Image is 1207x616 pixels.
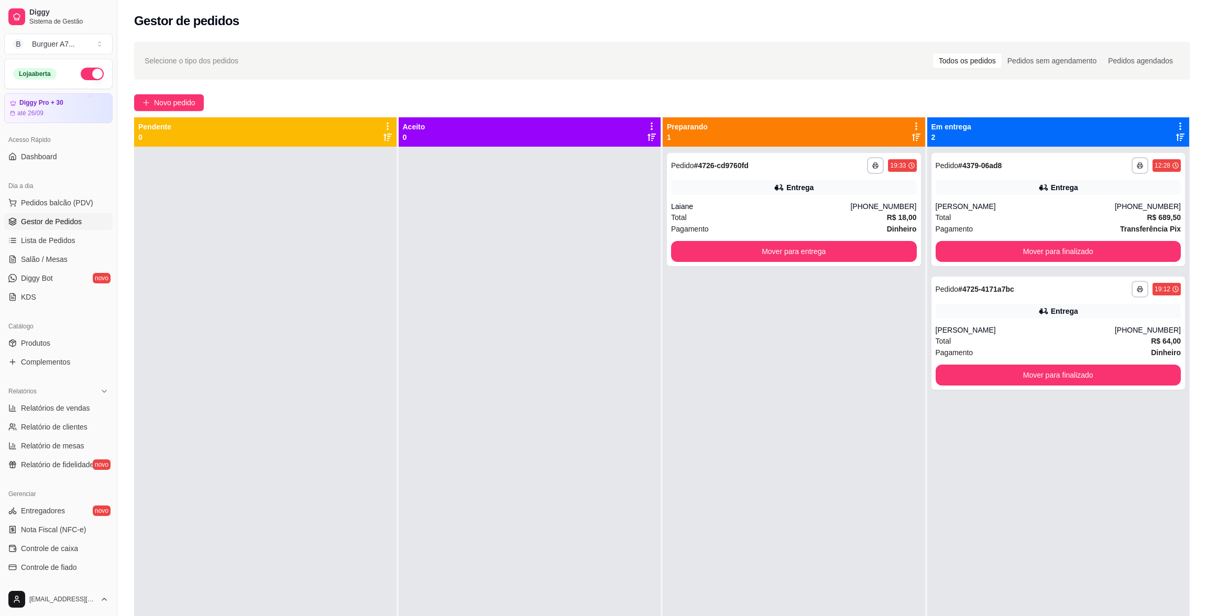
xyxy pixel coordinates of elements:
[4,587,113,612] button: [EMAIL_ADDRESS][DOMAIN_NAME]
[887,213,917,222] strong: R$ 18,00
[4,4,113,29] a: DiggySistema de Gestão
[1115,201,1181,212] div: [PHONE_NUMBER]
[29,595,96,603] span: [EMAIL_ADDRESS][DOMAIN_NAME]
[4,559,113,576] a: Controle de fiado
[8,387,37,395] span: Relatórios
[21,216,82,227] span: Gestor de Pedidos
[667,132,708,142] p: 1
[1051,182,1078,193] div: Entrega
[4,578,113,595] a: Cupons
[936,223,973,235] span: Pagamento
[890,161,906,170] div: 19:33
[931,122,971,132] p: Em entrega
[21,543,78,554] span: Controle de caixa
[134,13,239,29] h2: Gestor de pedidos
[17,109,43,117] article: até 26/09
[403,122,425,132] p: Aceito
[4,93,113,123] a: Diggy Pro + 30até 26/09
[936,161,959,170] span: Pedido
[4,486,113,502] div: Gerenciar
[134,94,204,111] button: Novo pedido
[21,235,75,246] span: Lista de Pedidos
[694,161,749,170] strong: # 4726-cd9760fd
[936,285,959,293] span: Pedido
[4,34,113,54] button: Select a team
[4,318,113,335] div: Catálogo
[936,212,951,223] span: Total
[4,354,113,370] a: Complementos
[21,581,46,591] span: Cupons
[19,99,63,107] article: Diggy Pro + 30
[4,521,113,538] a: Nota Fiscal (NFC-e)
[32,39,75,49] div: Burguer A7 ...
[958,285,1014,293] strong: # 4725-4171a7bc
[933,53,1002,68] div: Todos os pedidos
[21,151,57,162] span: Dashboard
[138,122,171,132] p: Pendente
[1155,285,1170,293] div: 19:12
[21,273,53,283] span: Diggy Bot
[786,182,814,193] div: Entrega
[850,201,916,212] div: [PHONE_NUMBER]
[21,459,94,470] span: Relatório de fidelidade
[21,292,36,302] span: KDS
[4,502,113,519] a: Entregadoresnovo
[4,419,113,435] a: Relatório de clientes
[21,562,77,573] span: Controle de fiado
[21,441,84,451] span: Relatório de mesas
[671,201,850,212] div: Laiane
[21,197,93,208] span: Pedidos balcão (PDV)
[671,223,709,235] span: Pagamento
[1120,225,1181,233] strong: Transferência Pix
[4,400,113,416] a: Relatórios de vendas
[667,122,708,132] p: Preparando
[21,505,65,516] span: Entregadores
[21,403,90,413] span: Relatórios de vendas
[931,132,971,142] p: 2
[403,132,425,142] p: 0
[1151,348,1181,357] strong: Dinheiro
[21,357,70,367] span: Complementos
[21,422,87,432] span: Relatório de clientes
[1151,337,1181,345] strong: R$ 64,00
[671,241,917,262] button: Mover para entrega
[81,68,104,80] button: Alterar Status
[1147,213,1181,222] strong: R$ 689,50
[154,97,195,108] span: Novo pedido
[21,254,68,265] span: Salão / Mesas
[4,289,113,305] a: KDS
[4,335,113,351] a: Produtos
[4,437,113,454] a: Relatório de mesas
[21,338,50,348] span: Produtos
[4,456,113,473] a: Relatório de fidelidadenovo
[936,335,951,347] span: Total
[13,68,57,80] div: Loja aberta
[936,201,1115,212] div: [PERSON_NAME]
[4,178,113,194] div: Dia a dia
[887,225,917,233] strong: Dinheiro
[142,99,150,106] span: plus
[4,270,113,287] a: Diggy Botnovo
[21,524,86,535] span: Nota Fiscal (NFC-e)
[936,365,1181,386] button: Mover para finalizado
[1155,161,1170,170] div: 12:28
[936,347,973,358] span: Pagamento
[4,131,113,148] div: Acesso Rápido
[4,251,113,268] a: Salão / Mesas
[1002,53,1102,68] div: Pedidos sem agendamento
[936,325,1115,335] div: [PERSON_NAME]
[4,232,113,249] a: Lista de Pedidos
[29,17,108,26] span: Sistema de Gestão
[936,241,1181,262] button: Mover para finalizado
[671,161,694,170] span: Pedido
[145,55,238,67] span: Selecione o tipo dos pedidos
[4,540,113,557] a: Controle de caixa
[13,39,24,49] span: B
[4,148,113,165] a: Dashboard
[4,194,113,211] button: Pedidos balcão (PDV)
[138,132,171,142] p: 0
[29,8,108,17] span: Diggy
[4,213,113,230] a: Gestor de Pedidos
[1102,53,1179,68] div: Pedidos agendados
[671,212,687,223] span: Total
